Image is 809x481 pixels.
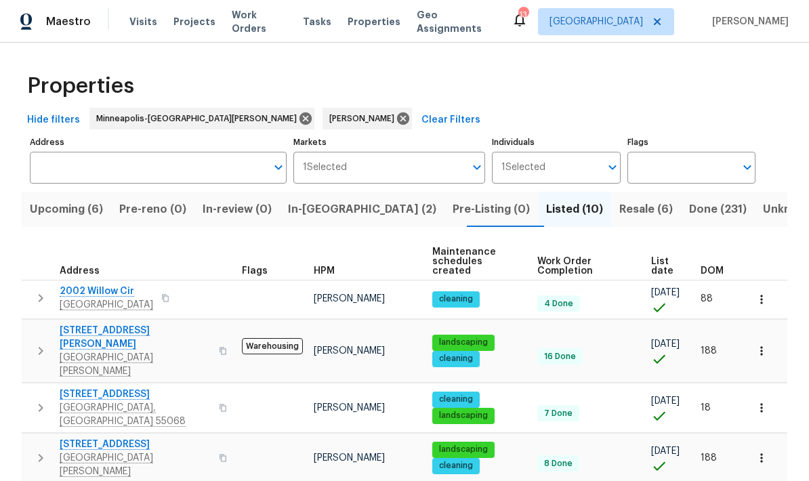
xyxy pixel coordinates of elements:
span: Properties [348,15,400,28]
span: Resale (6) [619,200,673,219]
span: 18 [701,403,711,413]
label: Flags [627,138,755,146]
button: Hide filters [22,108,85,133]
span: 16 Done [539,351,581,362]
span: Visits [129,15,157,28]
span: cleaning [434,394,478,405]
span: landscaping [434,444,493,455]
span: In-[GEOGRAPHIC_DATA] (2) [288,200,436,219]
label: Markets [293,138,486,146]
span: Work Order Completion [537,257,628,276]
span: 188 [701,346,717,356]
span: 8 Done [539,458,578,469]
span: Pre-reno (0) [119,200,186,219]
label: Individuals [492,138,620,146]
span: 7 Done [539,408,578,419]
span: landscaping [434,410,493,421]
span: Properties [27,79,134,93]
span: Done (231) [689,200,747,219]
span: Listed (10) [546,200,603,219]
span: Address [60,266,100,276]
span: Geo Assignments [417,8,495,35]
span: [GEOGRAPHIC_DATA] [549,15,643,28]
span: DOM [701,266,724,276]
span: [DATE] [651,339,680,349]
span: cleaning [434,353,478,364]
span: cleaning [434,460,478,472]
span: [PERSON_NAME] [314,403,385,413]
button: Open [738,158,757,177]
span: HPM [314,266,335,276]
button: Clear Filters [416,108,486,133]
div: Minneapolis-[GEOGRAPHIC_DATA][PERSON_NAME] [89,108,314,129]
span: Flags [242,266,268,276]
span: [PERSON_NAME] [329,112,400,125]
span: Tasks [303,17,331,26]
span: [DATE] [651,288,680,297]
span: Warehousing [242,338,303,354]
div: 13 [518,8,528,22]
span: [PERSON_NAME] [314,346,385,356]
span: 88 [701,294,713,304]
span: cleaning [434,293,478,305]
span: Pre-Listing (0) [453,200,530,219]
button: Open [269,158,288,177]
span: Hide filters [27,112,80,129]
span: Work Orders [232,8,287,35]
span: In-review (0) [203,200,272,219]
span: Clear Filters [421,112,480,129]
span: Maestro [46,15,91,28]
span: [DATE] [651,396,680,406]
span: Maintenance schedules created [432,247,515,276]
button: Open [603,158,622,177]
span: [PERSON_NAME] [314,294,385,304]
span: 1 Selected [303,162,347,173]
span: 1 Selected [501,162,545,173]
span: List date [651,257,678,276]
span: [PERSON_NAME] [314,453,385,463]
span: landscaping [434,337,493,348]
span: 188 [701,453,717,463]
label: Address [30,138,287,146]
span: 4 Done [539,298,579,310]
div: [PERSON_NAME] [323,108,412,129]
span: Minneapolis-[GEOGRAPHIC_DATA][PERSON_NAME] [96,112,302,125]
span: Upcoming (6) [30,200,103,219]
span: [PERSON_NAME] [707,15,789,28]
span: [DATE] [651,446,680,456]
button: Open [468,158,486,177]
span: Projects [173,15,215,28]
